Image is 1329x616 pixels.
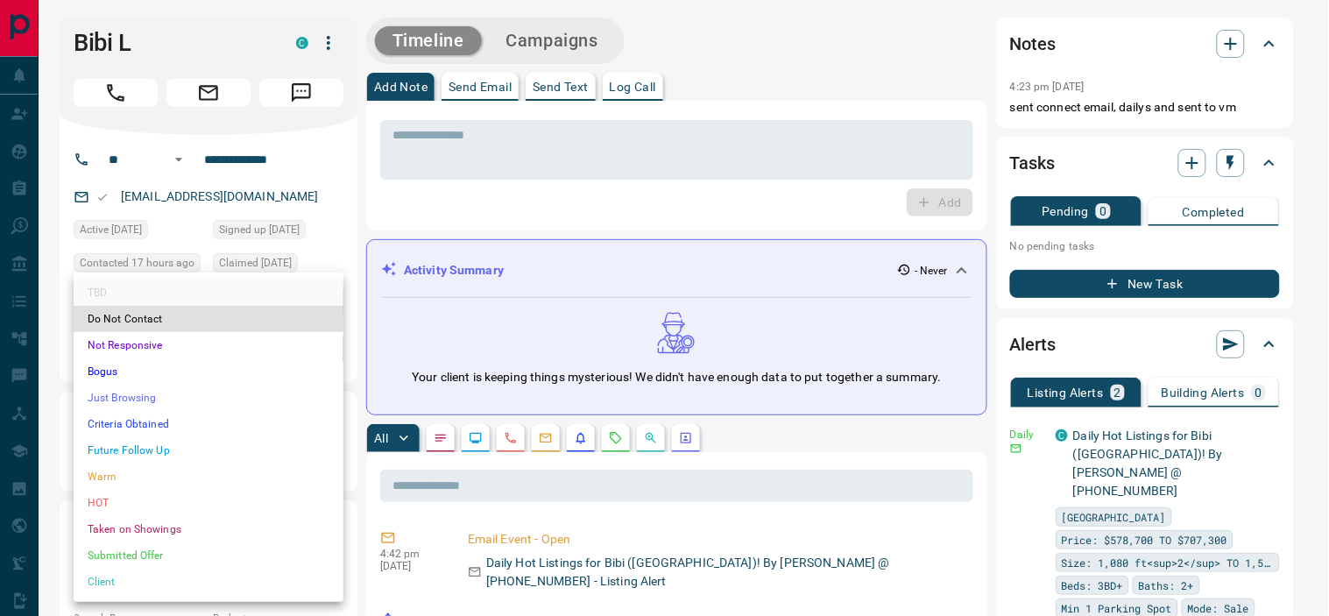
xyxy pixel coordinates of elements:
[74,358,343,385] li: Bogus
[74,464,343,490] li: Warm
[74,411,343,437] li: Criteria Obtained
[74,516,343,542] li: Taken on Showings
[74,490,343,516] li: HOT
[74,332,343,358] li: Not Responsive
[74,306,343,332] li: Do Not Contact
[74,542,343,569] li: Submitted Offer
[74,385,343,411] li: Just Browsing
[74,569,343,595] li: Client
[74,437,343,464] li: Future Follow Up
